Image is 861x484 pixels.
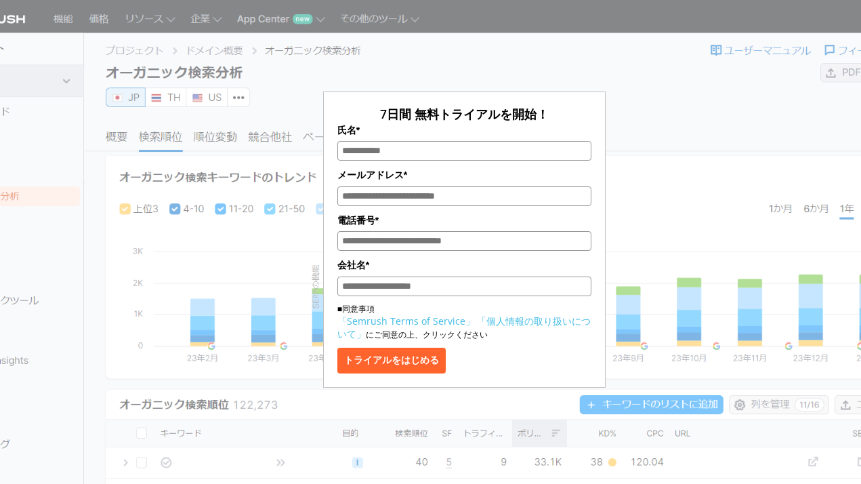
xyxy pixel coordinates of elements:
a: 「個人情報の取り扱いについて」 [337,315,591,340]
p: ■同意事項 にご同意の上、クリックください [337,303,592,341]
span: 7日間 無料トライアルを開始！ [380,106,549,122]
a: 「Semrush Terms of Service」 [337,315,475,327]
button: トライアルをはじめる [337,348,446,374]
label: メールアドレス* [337,167,592,182]
label: 電話番号* [337,213,592,228]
